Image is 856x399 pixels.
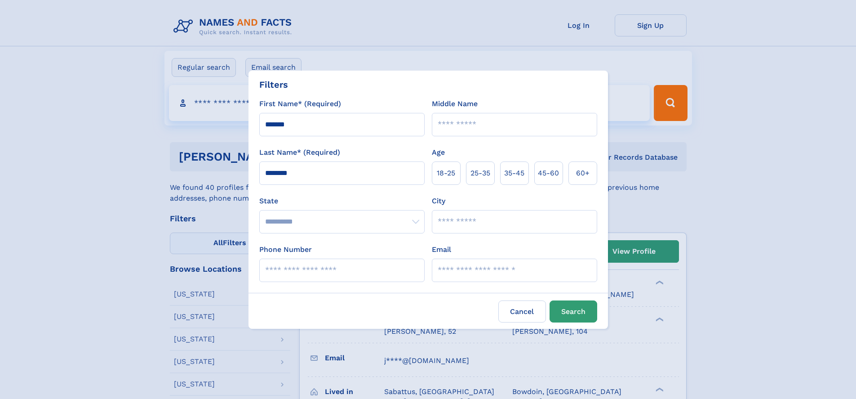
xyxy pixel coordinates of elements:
[470,168,490,179] span: 25‑35
[259,196,425,206] label: State
[432,147,445,158] label: Age
[498,300,546,323] label: Cancel
[259,99,341,109] label: First Name* (Required)
[432,244,451,255] label: Email
[504,168,524,179] span: 35‑45
[538,168,559,179] span: 45‑60
[437,168,455,179] span: 18‑25
[432,99,478,109] label: Middle Name
[259,78,288,91] div: Filters
[259,147,340,158] label: Last Name* (Required)
[432,196,445,206] label: City
[550,300,597,323] button: Search
[576,168,590,179] span: 60+
[259,244,312,255] label: Phone Number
